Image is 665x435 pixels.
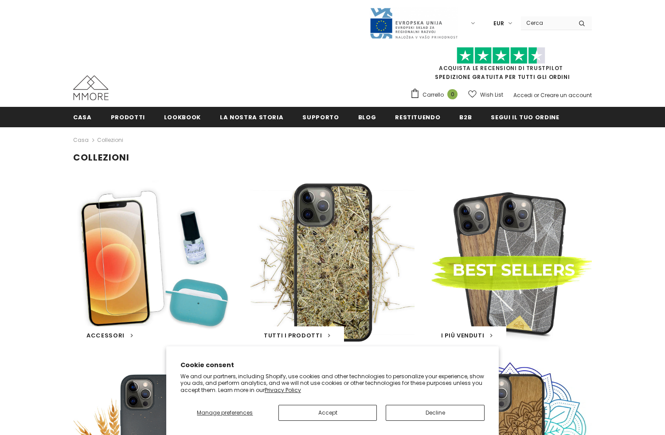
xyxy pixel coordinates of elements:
[265,386,301,394] a: Privacy Policy
[521,16,572,29] input: Search Site
[111,113,145,121] span: Prodotti
[439,64,563,72] a: Acquista le recensioni di TrustPilot
[164,107,201,127] a: Lookbook
[386,405,485,421] button: Decline
[459,113,472,121] span: B2B
[197,409,253,416] span: Manage preferences
[457,47,545,64] img: Fidati di Pilot Stars
[264,331,322,340] span: Tutti i Prodotti
[73,135,89,145] a: Casa
[441,331,493,340] a: I Più Venduti
[97,135,123,145] span: Collezioni
[447,89,458,99] span: 0
[180,373,485,394] p: We and our partners, including Shopify, use cookies and other technologies to personalize your ex...
[73,75,109,100] img: Casi MMORE
[86,331,125,340] span: Accessori
[513,91,532,99] a: Accedi
[73,113,92,121] span: Casa
[410,51,592,81] span: SPEDIZIONE GRATUITA PER TUTTI GLI ORDINI
[358,107,376,127] a: Blog
[534,91,539,99] span: or
[480,90,503,99] span: Wish List
[410,88,462,102] a: Carrello 0
[493,19,504,28] span: EUR
[491,113,559,121] span: Segui il tuo ordine
[73,152,592,163] h1: Collezioni
[395,107,440,127] a: Restituendo
[358,113,376,121] span: Blog
[422,90,444,99] span: Carrello
[278,405,377,421] button: Accept
[395,113,440,121] span: Restituendo
[491,107,559,127] a: Segui il tuo ordine
[111,107,145,127] a: Prodotti
[441,331,484,340] span: I Più Venduti
[369,7,458,39] img: Javni Razpis
[164,113,201,121] span: Lookbook
[180,405,270,421] button: Manage preferences
[540,91,592,99] a: Creare un account
[180,361,485,370] h2: Cookie consent
[302,107,339,127] a: supporto
[86,331,133,340] a: Accessori
[459,107,472,127] a: B2B
[468,87,503,102] a: Wish List
[369,19,458,27] a: Javni Razpis
[302,113,339,121] span: supporto
[264,331,331,340] a: Tutti i Prodotti
[73,107,92,127] a: Casa
[220,107,283,127] a: La nostra storia
[220,113,283,121] span: La nostra storia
